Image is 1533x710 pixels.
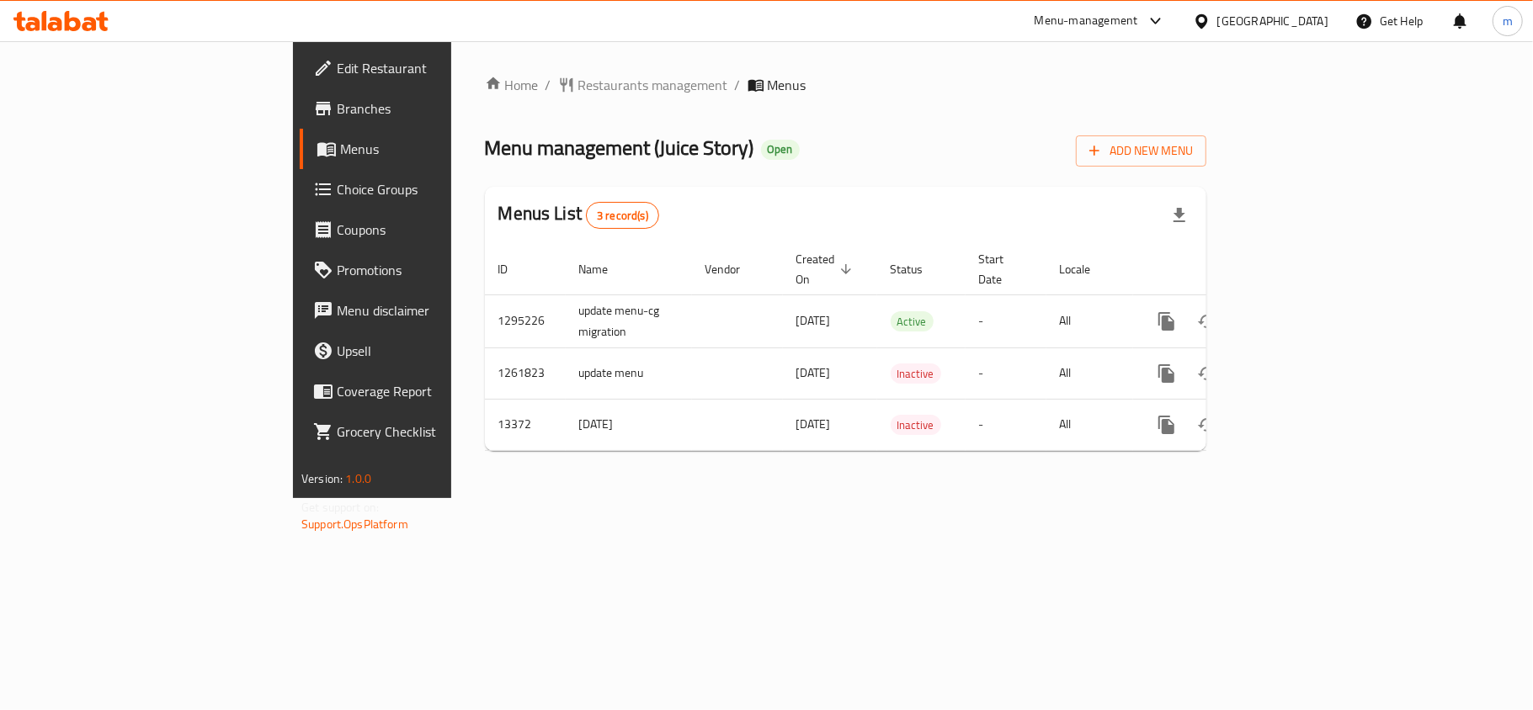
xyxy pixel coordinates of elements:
span: Menus [340,139,535,159]
h2: Menus List [498,201,659,229]
td: All [1046,399,1133,450]
span: Choice Groups [337,179,535,199]
button: Add New Menu [1076,135,1206,167]
span: Menu management ( Juice Story ) [485,129,754,167]
button: more [1147,405,1187,445]
span: 3 record(s) [587,208,658,224]
span: [DATE] [796,310,831,331]
a: Grocery Checklist [300,411,549,452]
span: m [1503,12,1513,30]
li: / [735,75,741,95]
a: Branches [300,88,549,129]
span: Grocery Checklist [337,421,535,442]
td: - [966,347,1046,399]
button: Change Status [1187,405,1227,445]
a: Coupons [300,209,549,250]
a: Menus [300,129,549,169]
span: Vendor [705,259,763,279]
a: Support.OpsPlatform [301,513,408,535]
button: Change Status [1187,353,1227,394]
a: Choice Groups [300,169,549,209]
span: Branches [337,98,535,119]
div: Active [891,311,934,331]
div: Export file [1159,195,1200,236]
td: update menu [566,347,692,399]
span: Active [891,312,934,331]
span: Edit Restaurant [337,58,535,78]
span: Coupons [337,220,535,240]
span: 1.0.0 [345,468,371,490]
span: Name [579,259,631,279]
span: Promotions [337,260,535,280]
span: [DATE] [796,413,831,435]
div: [GEOGRAPHIC_DATA] [1217,12,1328,30]
td: All [1046,294,1133,347]
a: Menu disclaimer [300,290,549,331]
button: Change Status [1187,301,1227,342]
a: Promotions [300,250,549,290]
span: Add New Menu [1089,140,1193,162]
td: update menu-cg migration [566,294,692,347]
span: Menus [768,75,806,95]
span: Created On [796,249,857,289]
span: Version: [301,468,343,490]
span: Menu disclaimer [337,300,535,321]
span: [DATE] [796,362,831,384]
span: ID [498,259,530,279]
a: Coverage Report [300,371,549,411]
span: Open [761,142,800,156]
div: Menu-management [1035,11,1138,31]
span: Upsell [337,341,535,361]
td: [DATE] [566,399,692,450]
button: more [1147,353,1187,394]
td: All [1046,347,1133,399]
button: more [1147,301,1187,342]
div: Inactive [891,415,941,435]
td: - [966,294,1046,347]
th: Actions [1133,244,1322,295]
a: Edit Restaurant [300,48,549,88]
span: Restaurants management [578,75,728,95]
span: Locale [1060,259,1113,279]
span: Get support on: [301,496,379,518]
nav: breadcrumb [485,75,1206,95]
span: Inactive [891,416,941,435]
table: enhanced table [485,244,1322,451]
span: Inactive [891,364,941,384]
td: - [966,399,1046,450]
span: Start Date [979,249,1026,289]
div: Open [761,140,800,160]
a: Restaurants management [558,75,728,95]
a: Upsell [300,331,549,371]
span: Coverage Report [337,381,535,401]
span: Status [891,259,945,279]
